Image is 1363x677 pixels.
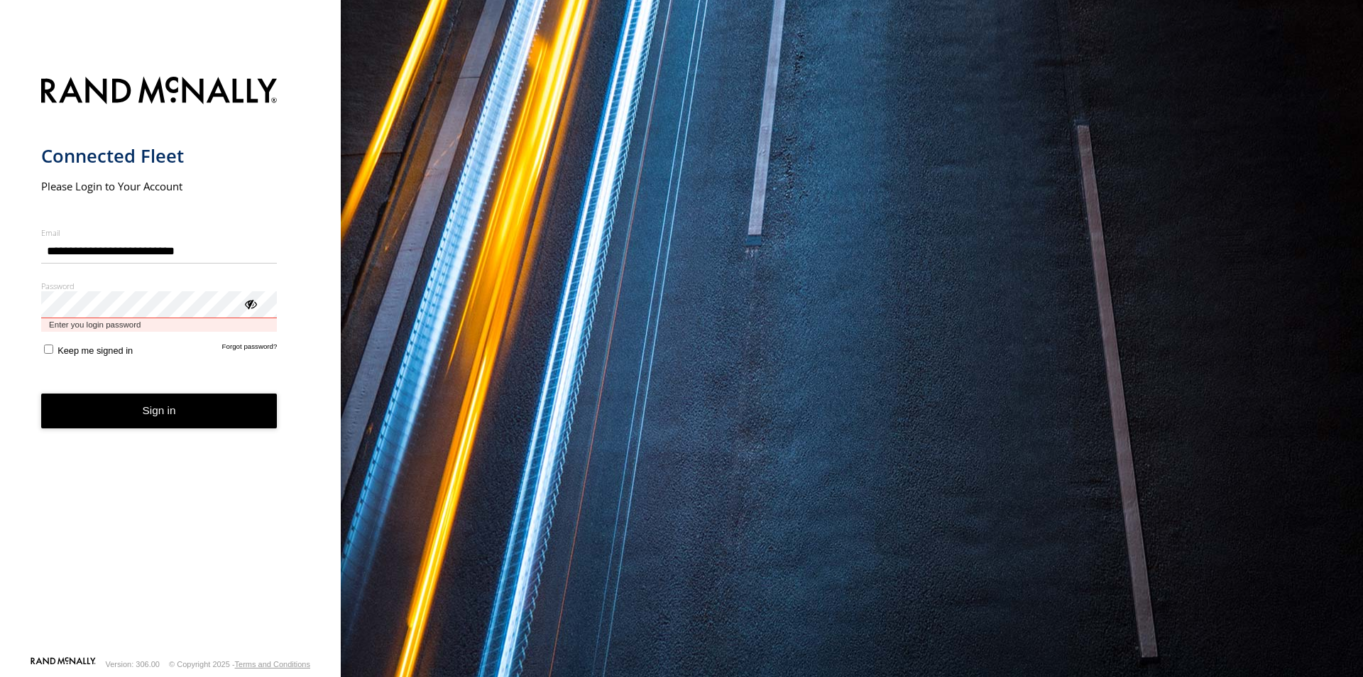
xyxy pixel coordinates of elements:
h1: Connected Fleet [41,144,278,168]
img: Rand McNally [41,74,278,110]
a: Terms and Conditions [235,660,310,668]
label: Password [41,281,278,291]
button: Sign in [41,394,278,428]
span: Enter you login password [41,318,278,332]
form: main [41,68,300,656]
span: Keep me signed in [58,345,133,356]
div: Version: 306.00 [106,660,160,668]
label: Email [41,227,278,238]
a: Visit our Website [31,657,96,671]
input: Keep me signed in [44,345,53,354]
h2: Please Login to Your Account [41,179,278,193]
div: ViewPassword [243,296,257,310]
a: Forgot password? [222,342,278,356]
div: © Copyright 2025 - [169,660,310,668]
